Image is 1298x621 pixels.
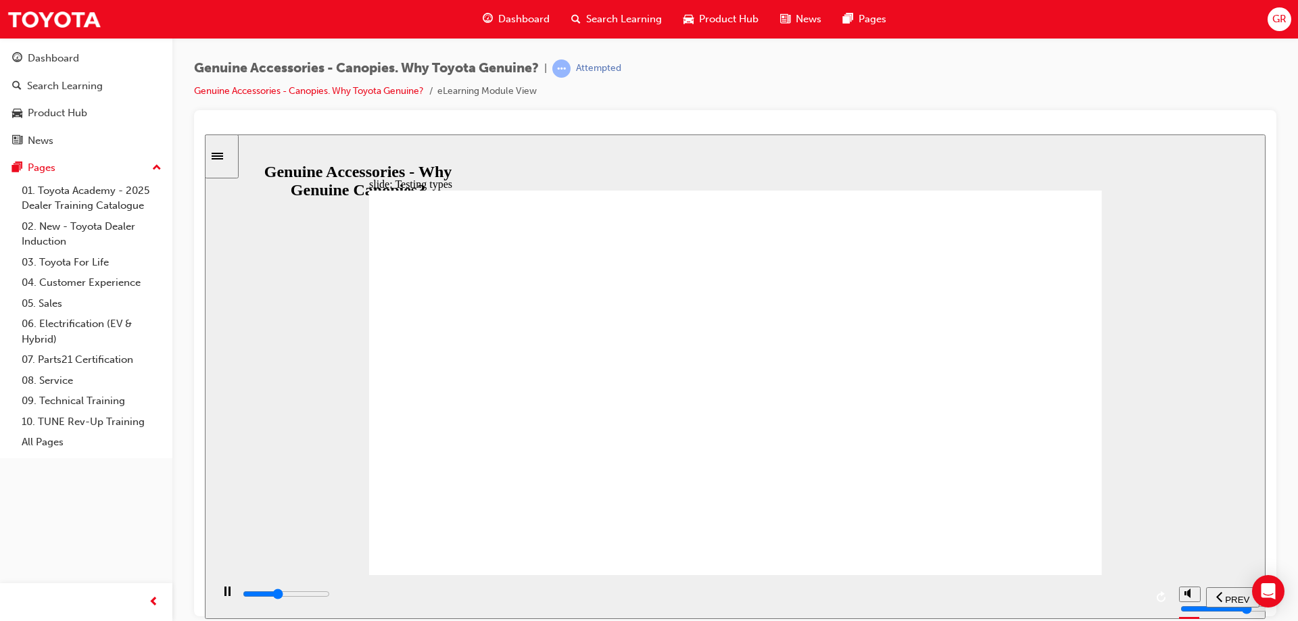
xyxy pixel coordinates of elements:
[38,454,125,465] input: slide progress
[769,5,832,33] a: news-iconNews
[974,452,996,468] button: volume
[16,252,167,273] a: 03. Toyota For Life
[5,74,167,99] a: Search Learning
[796,11,821,27] span: News
[16,272,167,293] a: 04. Customer Experience
[28,133,53,149] div: News
[1020,460,1044,470] span: PREV
[12,162,22,174] span: pages-icon
[5,46,167,71] a: Dashboard
[1268,7,1291,31] button: GR
[859,11,886,27] span: Pages
[976,469,1063,480] input: volume
[560,5,673,33] a: search-iconSearch Learning
[12,135,22,147] span: news-icon
[544,61,547,76] span: |
[780,11,790,28] span: news-icon
[552,59,571,78] span: learningRecordVerb_ATTEMPT-icon
[194,61,539,76] span: Genuine Accessories - Canopies. Why Toyota Genuine?
[5,128,167,153] a: News
[5,43,167,155] button: DashboardSearch LearningProduct HubNews
[16,293,167,314] a: 05. Sales
[673,5,769,33] a: car-iconProduct Hub
[16,180,167,216] a: 01. Toyota Academy - 2025 Dealer Training Catalogue
[843,11,853,28] span: pages-icon
[12,107,22,120] span: car-icon
[1001,441,1055,485] nav: slide navigation
[16,349,167,370] a: 07. Parts21 Certification
[149,594,159,611] span: prev-icon
[7,4,101,34] img: Trak
[974,441,994,485] div: misc controls
[12,80,22,93] span: search-icon
[16,412,167,432] a: 10. TUNE Rev-Up Training
[5,101,167,126] a: Product Hub
[152,159,162,177] span: up-icon
[16,391,167,412] a: 09. Technical Training
[7,441,967,485] div: playback controls
[1272,11,1287,27] span: GR
[5,155,167,180] button: Pages
[586,11,662,27] span: Search Learning
[28,51,79,66] div: Dashboard
[472,5,560,33] a: guage-iconDashboard
[7,451,30,474] button: play/pause
[437,84,537,99] li: eLearning Module View
[12,53,22,65] span: guage-icon
[16,432,167,453] a: All Pages
[28,160,55,176] div: Pages
[16,314,167,349] a: 06. Electrification (EV & Hybrid)
[194,85,424,97] a: Genuine Accessories - Canopies. Why Toyota Genuine?
[699,11,759,27] span: Product Hub
[16,370,167,391] a: 08. Service
[498,11,550,27] span: Dashboard
[571,11,581,28] span: search-icon
[1001,453,1055,473] button: previous
[947,453,967,473] button: replay
[576,62,621,75] div: Attempted
[1252,575,1284,607] div: Open Intercom Messenger
[27,78,103,94] div: Search Learning
[832,5,897,33] a: pages-iconPages
[683,11,694,28] span: car-icon
[483,11,493,28] span: guage-icon
[28,105,87,121] div: Product Hub
[16,216,167,252] a: 02. New - Toyota Dealer Induction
